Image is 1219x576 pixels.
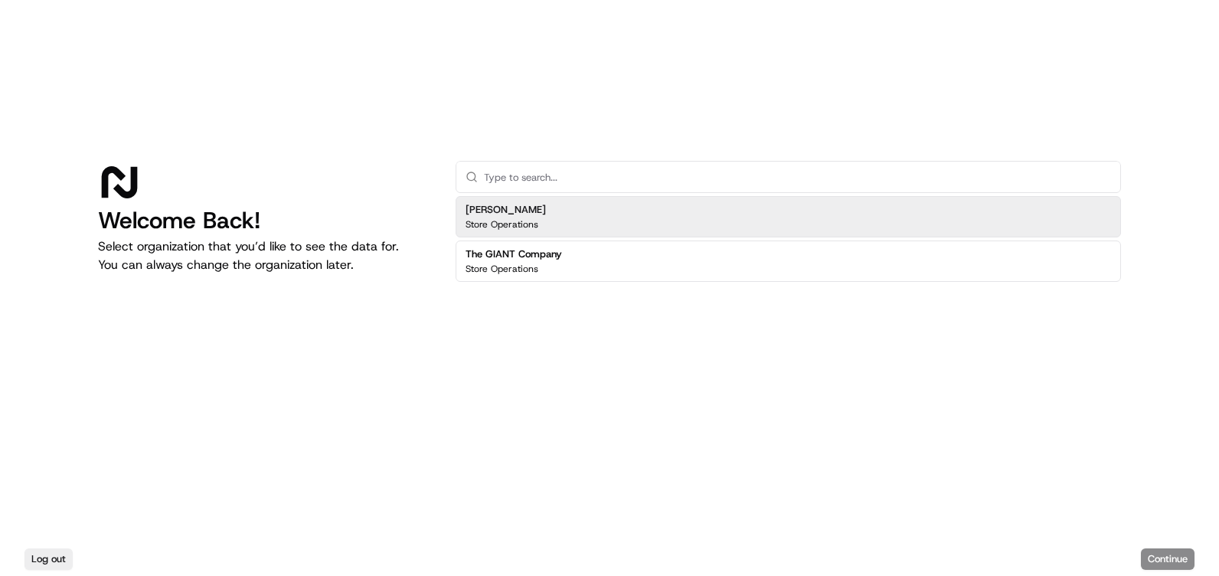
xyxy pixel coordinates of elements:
p: Select organization that you’d like to see the data for. You can always change the organization l... [98,237,431,274]
p: Store Operations [466,263,538,275]
h2: The GIANT Company [466,247,562,261]
h2: [PERSON_NAME] [466,203,546,217]
input: Type to search... [484,162,1111,192]
div: Suggestions [456,193,1121,285]
button: Log out [25,548,73,570]
h1: Welcome Back! [98,207,431,234]
p: Store Operations [466,218,538,231]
